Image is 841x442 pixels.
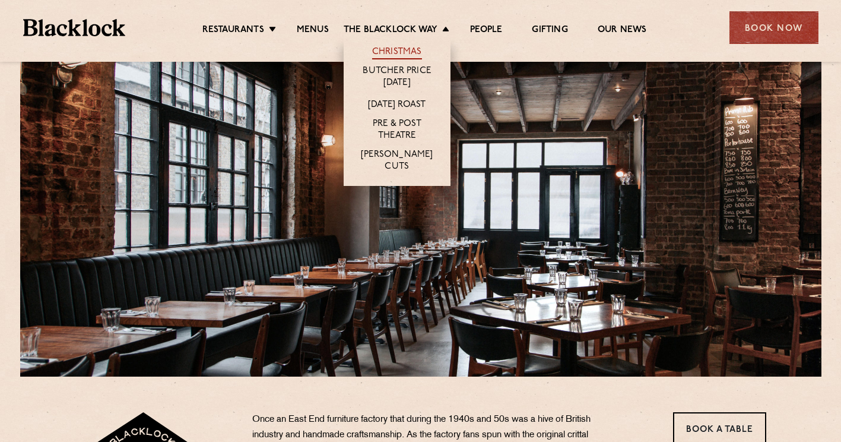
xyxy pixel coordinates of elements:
a: People [470,24,502,37]
a: Our News [598,24,647,37]
a: The Blacklock Way [344,24,437,37]
img: BL_Textured_Logo-footer-cropped.svg [23,19,126,36]
a: Butcher Price [DATE] [356,65,439,90]
a: Gifting [532,24,567,37]
div: Book Now [729,11,818,44]
a: Christmas [372,46,422,59]
a: Pre & Post Theatre [356,118,439,143]
a: [PERSON_NAME] Cuts [356,149,439,174]
a: [DATE] Roast [368,99,426,112]
a: Menus [297,24,329,37]
a: Restaurants [202,24,264,37]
